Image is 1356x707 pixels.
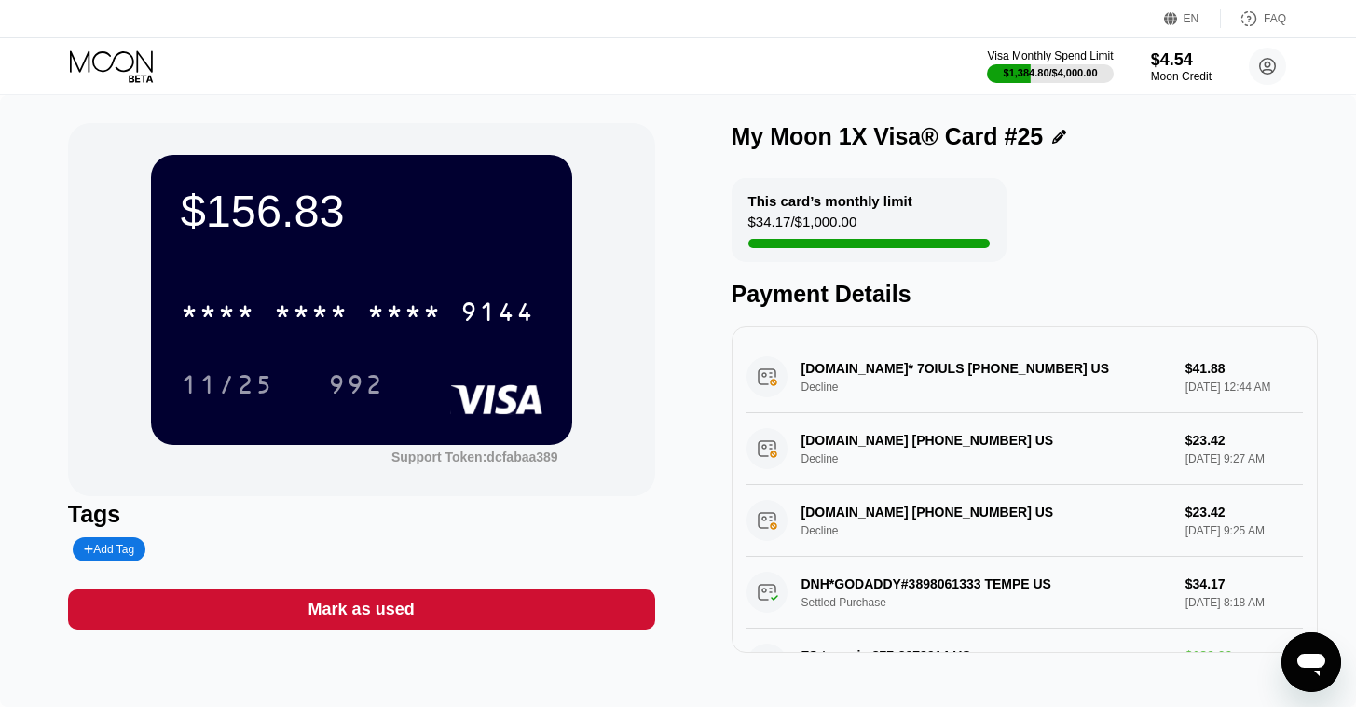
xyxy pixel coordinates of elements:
div: EN [1184,12,1199,25]
div: Add Tag [73,537,145,561]
div: Payment Details [732,281,1319,308]
div: Mark as used [68,589,655,630]
div: 992 [314,361,398,408]
div: Tags [68,501,655,528]
div: $1,384.80 / $4,000.00 [1004,67,1098,78]
div: FAQ [1221,9,1286,28]
div: Support Token:dcfabaa389 [391,450,558,464]
div: $34.17 / $1,000.00 [748,214,857,239]
div: Support Token: dcfabaa389 [391,450,558,464]
div: 992 [328,372,384,402]
div: Mark as used [308,599,415,620]
div: Moon Credit [1151,70,1212,83]
div: $4.54 [1151,50,1212,70]
div: 9144 [460,299,535,329]
iframe: Button to launch messaging window, conversation in progress [1281,632,1341,692]
div: $156.83 [181,185,542,237]
div: 11/25 [167,361,288,408]
div: FAQ [1264,12,1286,25]
div: 11/25 [181,372,274,402]
div: Visa Monthly Spend Limit [987,49,1113,62]
div: My Moon 1X Visa® Card #25 [732,123,1044,150]
div: Visa Monthly Spend Limit$1,384.80/$4,000.00 [987,49,1113,83]
div: This card’s monthly limit [748,193,912,209]
div: $4.54Moon Credit [1151,50,1212,83]
div: Add Tag [84,543,134,556]
div: EN [1164,9,1221,28]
